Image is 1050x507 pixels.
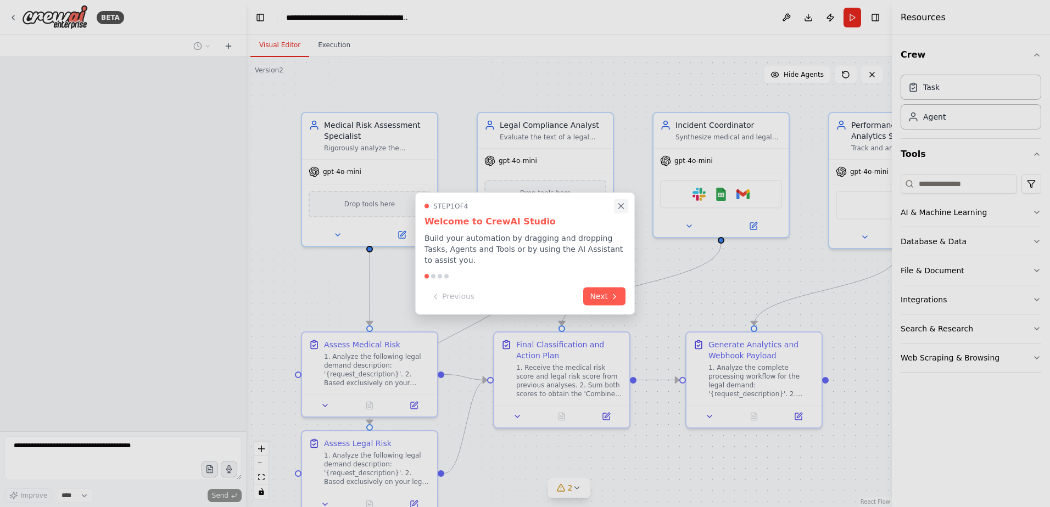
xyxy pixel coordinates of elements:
[425,215,625,228] h3: Welcome to CrewAI Studio
[614,199,628,213] button: Close walkthrough
[425,233,625,266] p: Build your automation by dragging and dropping Tasks, Agents and Tools or by using the AI Assista...
[583,288,625,306] button: Next
[425,288,481,306] button: Previous
[253,10,268,25] button: Hide left sidebar
[433,202,468,211] span: Step 1 of 4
